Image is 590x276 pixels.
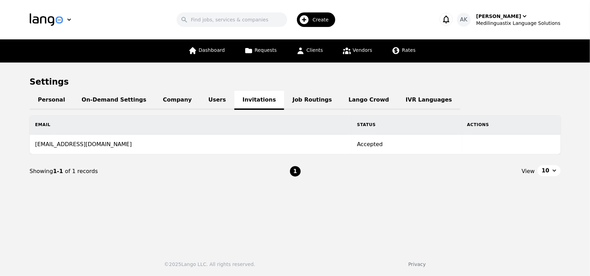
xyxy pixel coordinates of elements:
[154,91,200,110] a: Company
[542,166,549,175] span: 10
[307,47,323,53] span: Clients
[240,39,281,63] a: Requests
[476,20,561,27] div: Medilinguastix Language Solutions
[73,91,154,110] a: On-Demand Settings
[522,167,535,175] span: View
[30,135,352,154] td: [EMAIL_ADDRESS][DOMAIN_NAME]
[408,261,426,267] a: Privacy
[287,10,339,30] button: Create
[338,39,376,63] a: Vendors
[53,168,65,174] span: 1-1
[537,165,560,176] button: 10
[352,115,461,135] th: Status
[164,261,255,268] div: © 2025 Lango LLC. All rights reserved.
[353,47,372,53] span: Vendors
[30,91,74,110] a: Personal
[30,76,561,87] h1: Settings
[460,16,467,24] span: AK
[402,47,415,53] span: Rates
[312,16,334,23] span: Create
[352,135,461,154] td: Accepted
[200,91,234,110] a: Users
[30,154,561,188] nav: Page navigation
[177,12,287,27] input: Find jobs, services & companies
[30,115,352,135] th: Email
[457,13,561,27] button: AK[PERSON_NAME]Medilinguastix Language Solutions
[30,167,290,175] div: Showing of 1 records
[387,39,420,63] a: Rates
[461,115,560,135] th: Actions
[397,91,460,110] a: IVR Languages
[476,13,521,20] div: [PERSON_NAME]
[184,39,229,63] a: Dashboard
[255,47,277,53] span: Requests
[340,91,397,110] a: Lango Crowd
[30,13,63,26] img: Logo
[284,91,340,110] a: Job Routings
[292,39,327,63] a: Clients
[199,47,225,53] span: Dashboard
